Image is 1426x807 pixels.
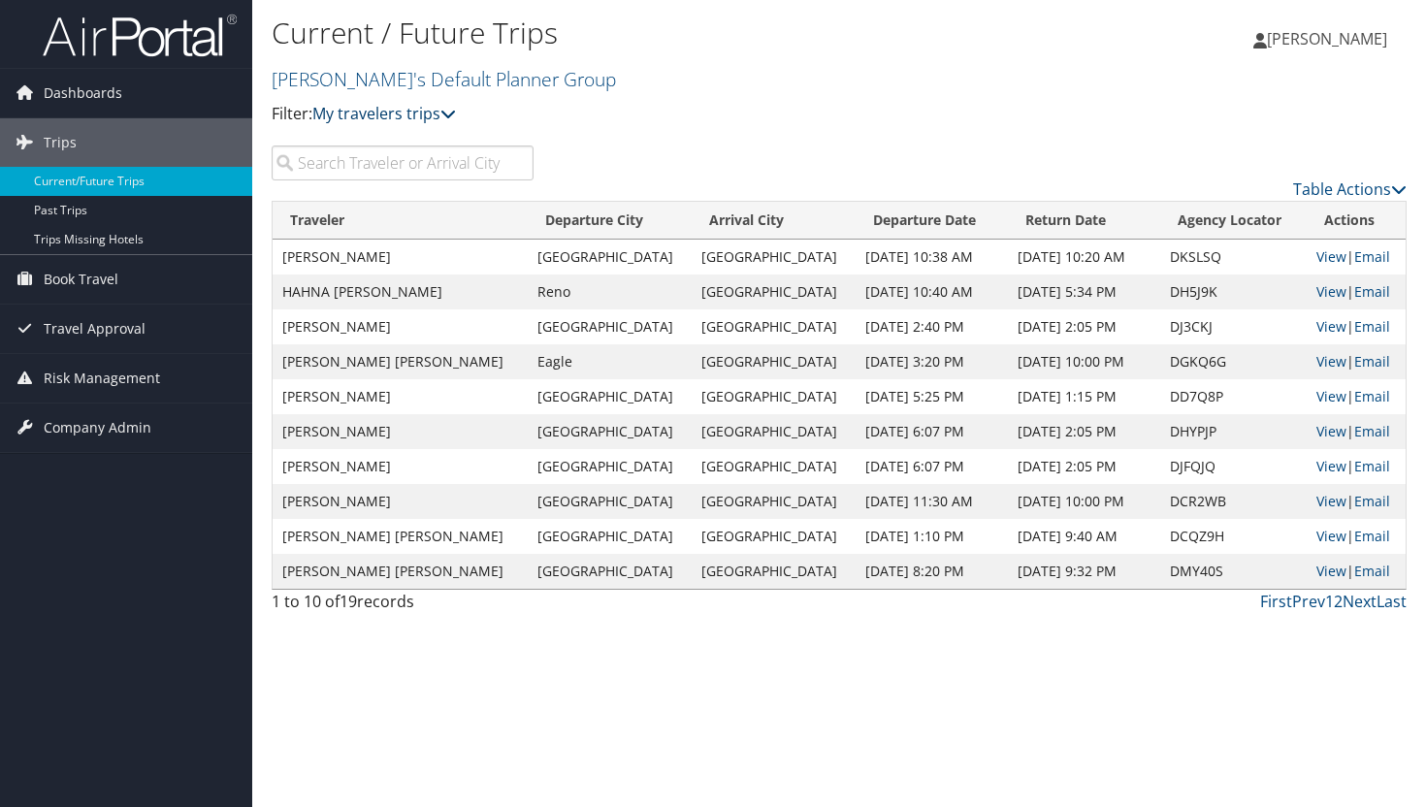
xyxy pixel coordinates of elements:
td: [DATE] 2:40 PM [856,309,1008,344]
td: Reno [528,274,692,309]
td: [GEOGRAPHIC_DATA] [692,484,856,519]
a: View [1316,457,1346,475]
td: DD7Q8P [1160,379,1307,414]
a: Email [1354,247,1390,266]
th: Arrival City: activate to sort column ascending [692,202,856,240]
td: [PERSON_NAME] [273,309,528,344]
td: [GEOGRAPHIC_DATA] [528,519,692,554]
span: Book Travel [44,255,118,304]
td: [GEOGRAPHIC_DATA] [528,309,692,344]
td: | [1307,344,1406,379]
td: | [1307,379,1406,414]
td: DGKQ6G [1160,344,1307,379]
a: View [1316,422,1346,440]
span: Travel Approval [44,305,146,353]
td: [DATE] 10:38 AM [856,240,1008,274]
a: Next [1343,591,1377,612]
a: Email [1354,317,1390,336]
a: Email [1354,527,1390,545]
input: Search Traveler or Arrival City [272,145,534,180]
a: Prev [1292,591,1325,612]
p: Filter: [272,102,1028,127]
th: Departure City: activate to sort column ascending [528,202,692,240]
a: View [1316,317,1346,336]
span: Company Admin [44,403,151,452]
span: Dashboards [44,69,122,117]
td: DJ3CKJ [1160,309,1307,344]
th: Actions [1307,202,1406,240]
td: [DATE] 10:00 PM [1008,344,1160,379]
td: [DATE] 9:32 PM [1008,554,1160,589]
td: DH5J9K [1160,274,1307,309]
td: [GEOGRAPHIC_DATA] [692,240,856,274]
td: | [1307,414,1406,449]
span: Risk Management [44,354,160,403]
td: [PERSON_NAME] [PERSON_NAME] [273,519,528,554]
span: Trips [44,118,77,167]
td: [DATE] 6:07 PM [856,449,1008,484]
a: View [1316,387,1346,405]
a: View [1316,527,1346,545]
td: [DATE] 2:05 PM [1008,309,1160,344]
td: [GEOGRAPHIC_DATA] [692,379,856,414]
td: | [1307,309,1406,344]
a: First [1260,591,1292,612]
td: [PERSON_NAME] [PERSON_NAME] [273,554,528,589]
a: Email [1354,422,1390,440]
td: | [1307,240,1406,274]
td: [GEOGRAPHIC_DATA] [528,449,692,484]
td: [GEOGRAPHIC_DATA] [528,240,692,274]
td: [PERSON_NAME] [273,414,528,449]
img: airportal-logo.png [43,13,237,58]
td: [GEOGRAPHIC_DATA] [692,414,856,449]
td: Eagle [528,344,692,379]
th: Departure Date: activate to sort column descending [856,202,1008,240]
td: HAHNA [PERSON_NAME] [273,274,528,309]
td: [PERSON_NAME] [273,484,528,519]
td: [GEOGRAPHIC_DATA] [692,274,856,309]
td: [GEOGRAPHIC_DATA] [692,554,856,589]
td: DCQZ9H [1160,519,1307,554]
td: DMY40S [1160,554,1307,589]
th: Traveler: activate to sort column ascending [273,202,528,240]
a: Email [1354,352,1390,371]
td: DJFQJQ [1160,449,1307,484]
a: [PERSON_NAME]'s Default Planner Group [272,66,621,92]
td: [DATE] 10:20 AM [1008,240,1160,274]
td: [GEOGRAPHIC_DATA] [692,449,856,484]
td: [DATE] 10:40 AM [856,274,1008,309]
td: [GEOGRAPHIC_DATA] [528,484,692,519]
td: [DATE] 2:05 PM [1008,414,1160,449]
a: Email [1354,492,1390,510]
td: [DATE] 5:34 PM [1008,274,1160,309]
a: Email [1354,562,1390,580]
a: 1 [1325,591,1334,612]
td: [DATE] 10:00 PM [1008,484,1160,519]
td: DHYPJP [1160,414,1307,449]
a: Email [1354,387,1390,405]
th: Return Date: activate to sort column ascending [1008,202,1160,240]
td: | [1307,554,1406,589]
a: Email [1354,457,1390,475]
a: Email [1354,282,1390,301]
a: View [1316,352,1346,371]
th: Agency Locator: activate to sort column ascending [1160,202,1307,240]
td: [PERSON_NAME] [273,449,528,484]
td: DCR2WB [1160,484,1307,519]
td: [GEOGRAPHIC_DATA] [692,344,856,379]
td: [DATE] 5:25 PM [856,379,1008,414]
a: View [1316,492,1346,510]
td: [PERSON_NAME] [PERSON_NAME] [273,344,528,379]
td: [DATE] 2:05 PM [1008,449,1160,484]
td: | [1307,519,1406,554]
td: [DATE] 11:30 AM [856,484,1008,519]
a: View [1316,247,1346,266]
td: [GEOGRAPHIC_DATA] [528,554,692,589]
td: | [1307,449,1406,484]
td: DKSLSQ [1160,240,1307,274]
div: 1 to 10 of records [272,590,534,623]
span: [PERSON_NAME] [1267,28,1387,49]
td: [PERSON_NAME] [273,379,528,414]
td: [GEOGRAPHIC_DATA] [528,379,692,414]
td: [PERSON_NAME] [273,240,528,274]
